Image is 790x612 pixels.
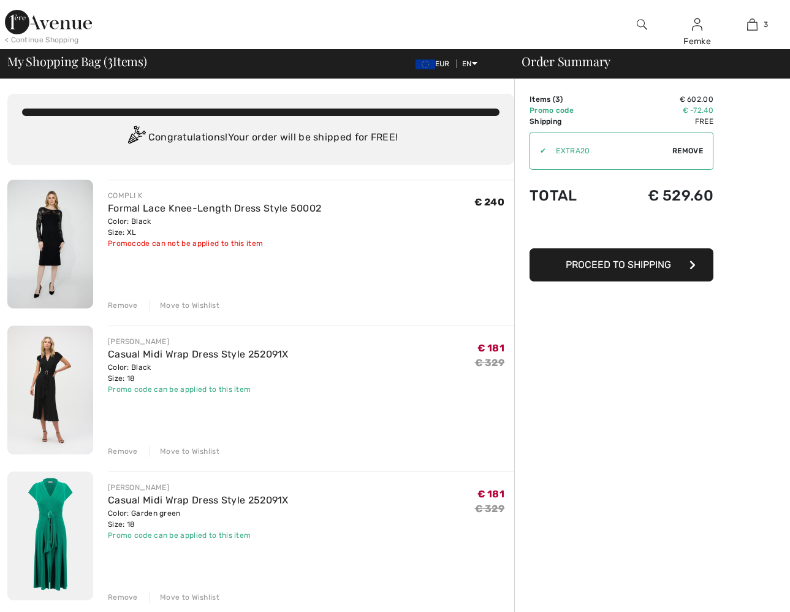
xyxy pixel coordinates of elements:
img: Casual Midi Wrap Dress Style 252091X [7,326,93,454]
img: Euro [416,59,435,69]
a: 3 [726,17,780,32]
span: € 181 [477,342,505,354]
div: Color: Garden green Size: 18 [108,508,289,530]
span: 3 [107,52,113,68]
div: Move to Wishlist [150,446,219,457]
td: € 529.60 [607,175,713,216]
a: Casual Midi Wrap Dress Style 252091X [108,348,289,360]
span: 3 [555,95,560,104]
div: ✔ [530,145,546,156]
span: 3 [764,19,768,30]
div: COMPLI K [108,190,321,201]
span: EUR [416,59,455,68]
td: € -72.40 [607,105,713,116]
img: Formal Lace Knee-Length Dress Style 50002 [7,180,93,308]
div: [PERSON_NAME] [108,482,289,493]
td: Free [607,116,713,127]
a: Casual Midi Wrap Dress Style 252091X [108,494,289,506]
span: Remove [672,145,703,156]
div: Congratulations! Your order will be shipped for FREE! [22,126,499,150]
td: Shipping [530,116,607,127]
a: Formal Lace Knee-Length Dress Style 50002 [108,202,321,214]
s: € 329 [475,357,505,369]
div: Move to Wishlist [150,300,219,311]
img: 1ère Avenue [5,10,92,34]
div: Remove [108,300,138,311]
div: Remove [108,592,138,603]
div: Color: Black Size: 18 [108,362,289,384]
div: Color: Black Size: XL [108,216,321,238]
div: Move to Wishlist [150,592,219,603]
img: My Info [692,17,702,32]
div: Promo code can be applied to this item [108,384,289,395]
img: search the website [637,17,647,32]
div: Femke [670,35,724,48]
img: Congratulation2.svg [124,126,148,150]
div: < Continue Shopping [5,34,79,45]
td: Promo code [530,105,607,116]
div: Promo code can be applied to this item [108,530,289,541]
span: € 240 [474,196,505,208]
td: € 602.00 [607,94,713,105]
span: My Shopping Bag ( Items) [7,55,147,67]
a: Sign In [692,18,702,30]
div: Remove [108,446,138,457]
s: € 329 [475,503,505,514]
span: € 181 [477,488,505,500]
img: Casual Midi Wrap Dress Style 252091X [7,472,93,600]
div: Promocode can not be applied to this item [108,238,321,249]
td: Items ( ) [530,94,607,105]
img: My Bag [747,17,758,32]
div: Order Summary [507,55,783,67]
td: Total [530,175,607,216]
iframe: PayPal [530,216,713,244]
button: Proceed to Shipping [530,248,713,281]
input: Promo code [546,132,672,169]
div: [PERSON_NAME] [108,336,289,347]
span: EN [462,59,477,68]
span: Proceed to Shipping [566,259,671,270]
